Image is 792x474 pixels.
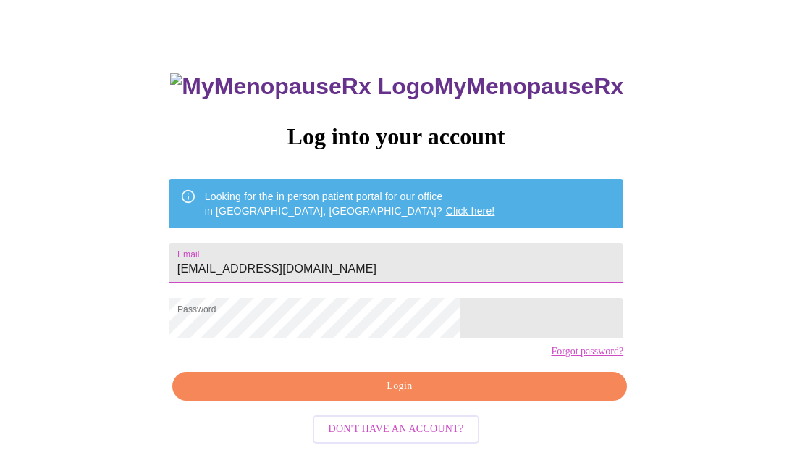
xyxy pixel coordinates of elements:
[205,183,495,224] div: Looking for the in person patient portal for our office in [GEOGRAPHIC_DATA], [GEOGRAPHIC_DATA]?
[329,420,464,438] span: Don't have an account?
[551,346,623,357] a: Forgot password?
[309,422,484,434] a: Don't have an account?
[172,372,627,402] button: Login
[446,205,495,217] a: Click here!
[170,73,434,100] img: MyMenopauseRx Logo
[189,378,610,396] span: Login
[170,73,623,100] h3: MyMenopauseRx
[313,415,480,444] button: Don't have an account?
[169,123,623,150] h3: Log into your account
